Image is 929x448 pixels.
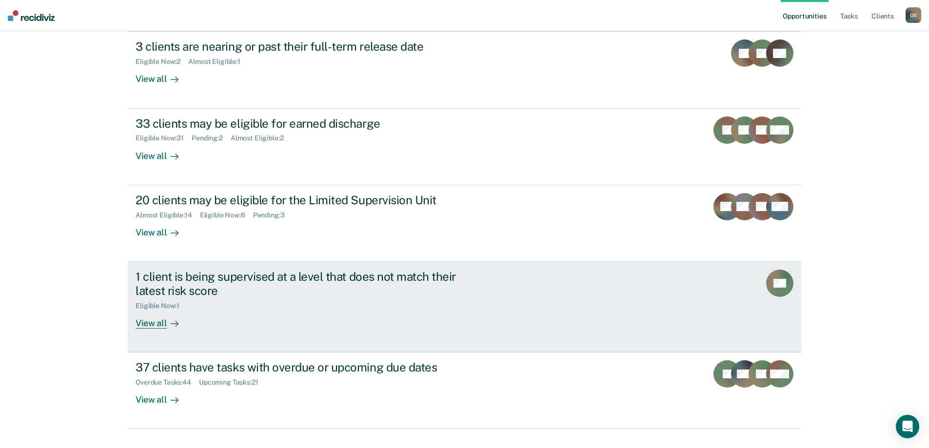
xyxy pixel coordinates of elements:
[136,219,190,238] div: View all
[200,211,253,219] div: Eligible Now : 6
[8,10,55,21] img: Recidiviz
[136,134,192,142] div: Eligible Now : 31
[136,39,478,54] div: 3 clients are nearing or past their full-term release date
[906,7,921,23] button: OV
[136,117,478,131] div: 33 clients may be eligible for earned discharge
[136,360,478,374] div: 37 clients have tasks with overdue or upcoming due dates
[136,387,190,406] div: View all
[199,378,266,387] div: Upcoming Tasks : 21
[128,185,801,262] a: 20 clients may be eligible for the Limited Supervision UnitAlmost Eligible:14Eligible Now:6Pendin...
[136,58,188,66] div: Eligible Now : 2
[128,109,801,185] a: 33 clients may be eligible for earned dischargeEligible Now:31Pending:2Almost Eligible:2View all
[136,310,190,329] div: View all
[253,211,293,219] div: Pending : 3
[136,302,187,310] div: Eligible Now : 1
[136,193,478,207] div: 20 clients may be eligible for the Limited Supervision Unit
[136,66,190,85] div: View all
[136,142,190,161] div: View all
[128,31,801,108] a: 3 clients are nearing or past their full-term release dateEligible Now:2Almost Eligible:1View all
[136,211,200,219] div: Almost Eligible : 14
[188,58,248,66] div: Almost Eligible : 1
[231,134,292,142] div: Almost Eligible : 2
[896,415,919,438] div: Open Intercom Messenger
[136,270,478,298] div: 1 client is being supervised at a level that does not match their latest risk score
[906,7,921,23] div: O V
[136,378,199,387] div: Overdue Tasks : 44
[128,352,801,429] a: 37 clients have tasks with overdue or upcoming due datesOverdue Tasks:44Upcoming Tasks:21View all
[192,134,231,142] div: Pending : 2
[128,262,801,352] a: 1 client is being supervised at a level that does not match their latest risk scoreEligible Now:1...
